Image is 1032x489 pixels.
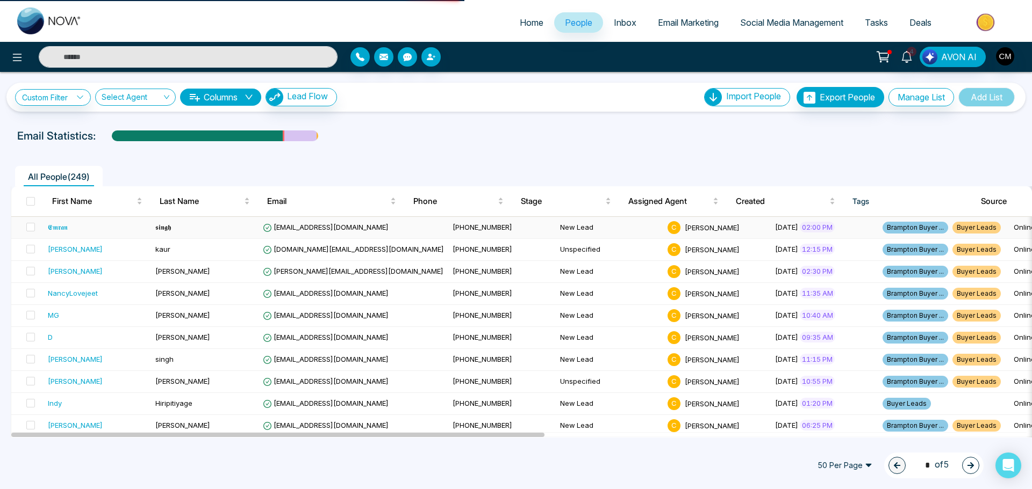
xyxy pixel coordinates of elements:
[854,12,899,33] a: Tasks
[775,245,798,253] span: [DATE]
[952,244,1001,256] span: Buyer Leads
[800,222,835,232] span: 02:00 PM
[685,245,740,253] span: [PERSON_NAME]
[263,399,389,407] span: [EMAIL_ADDRESS][DOMAIN_NAME]
[883,398,931,410] span: Buyer Leads
[995,452,1021,478] div: Open Intercom Messenger
[883,354,948,366] span: Brampton Buyer ...
[907,47,916,56] span: 4
[736,195,827,208] span: Created
[556,217,663,239] td: New Lead
[883,420,948,432] span: Brampton Buyer ...
[266,89,283,106] img: Lead Flow
[800,288,835,298] span: 11:35 AM
[668,221,680,234] span: C
[800,244,835,254] span: 12:15 PM
[775,355,798,363] span: [DATE]
[668,375,680,388] span: C
[844,186,972,216] th: Tags
[48,244,103,254] div: [PERSON_NAME]
[52,195,134,208] span: First Name
[263,245,444,253] span: [DOMAIN_NAME][EMAIL_ADDRESS][DOMAIN_NAME]
[556,349,663,371] td: New Lead
[685,289,740,297] span: [PERSON_NAME]
[48,420,103,430] div: [PERSON_NAME]
[888,88,954,106] button: Manage List
[263,421,389,429] span: [EMAIL_ADDRESS][DOMAIN_NAME]
[800,420,835,430] span: 06:25 PM
[727,186,844,216] th: Created
[453,245,512,253] span: [PHONE_NUMBER]
[155,267,210,275] span: [PERSON_NAME]
[952,420,1001,432] span: Buyer Leads
[628,195,711,208] span: Assigned Agent
[267,195,388,208] span: Email
[263,267,443,275] span: [PERSON_NAME][EMAIL_ADDRESS][DOMAIN_NAME]
[556,393,663,415] td: New Lead
[883,376,948,388] span: Brampton Buyer ...
[800,266,835,276] span: 02:30 PM
[883,244,948,256] span: Brampton Buyer ...
[775,223,798,231] span: [DATE]
[48,398,62,408] div: Indy
[883,222,948,233] span: Brampton Buyer ...
[668,353,680,366] span: C
[263,355,389,363] span: [EMAIL_ADDRESS][DOMAIN_NAME]
[883,288,948,300] span: Brampton Buyer ...
[899,12,942,33] a: Deals
[453,311,512,319] span: [PHONE_NUMBER]
[556,305,663,327] td: New Lead
[603,12,647,33] a: Inbox
[155,421,210,429] span: [PERSON_NAME]
[521,195,603,208] span: Stage
[15,89,91,106] a: Custom Filter
[565,17,592,28] span: People
[883,310,948,322] span: Brampton Buyer ...
[668,265,680,278] span: C
[952,288,1001,300] span: Buyer Leads
[151,186,259,216] th: Last Name
[453,289,512,297] span: [PHONE_NUMBER]
[155,223,171,231] span: 𝖘𝖎𝖓𝖌𝖍
[155,355,174,363] span: singh
[952,354,1001,366] span: Buyer Leads
[952,332,1001,344] span: Buyer Leads
[668,309,680,322] span: C
[48,222,68,232] div: 𝕰𝖒𝖗𝖆𝖓
[155,333,210,341] span: [PERSON_NAME]
[810,457,880,474] span: 50 Per Page
[614,17,636,28] span: Inbox
[155,245,170,253] span: kaur
[919,458,949,472] span: of 5
[245,93,253,101] span: down
[509,12,554,33] a: Home
[155,399,192,407] span: Hiripitiyage
[685,267,740,275] span: [PERSON_NAME]
[668,419,680,432] span: C
[259,186,405,216] th: Email
[24,171,94,182] span: All People ( 249 )
[920,47,986,67] button: AVON AI
[775,421,798,429] span: [DATE]
[620,186,727,216] th: Assigned Agent
[554,12,603,33] a: People
[800,332,835,342] span: 09:35 AM
[512,186,620,216] th: Stage
[453,399,512,407] span: [PHONE_NUMBER]
[556,327,663,349] td: New Lead
[266,88,337,106] button: Lead Flow
[263,289,389,297] span: [EMAIL_ADDRESS][DOMAIN_NAME]
[48,332,53,342] div: D
[685,377,740,385] span: [PERSON_NAME]
[800,354,835,364] span: 11:15 PM
[952,376,1001,388] span: Buyer Leads
[948,10,1026,34] img: Market-place.gif
[17,8,82,34] img: Nova CRM Logo
[685,399,740,407] span: [PERSON_NAME]
[556,371,663,393] td: Unspecified
[775,289,798,297] span: [DATE]
[263,377,389,385] span: [EMAIL_ADDRESS][DOMAIN_NAME]
[453,223,512,231] span: [PHONE_NUMBER]
[155,377,210,385] span: [PERSON_NAME]
[797,87,884,107] button: Export People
